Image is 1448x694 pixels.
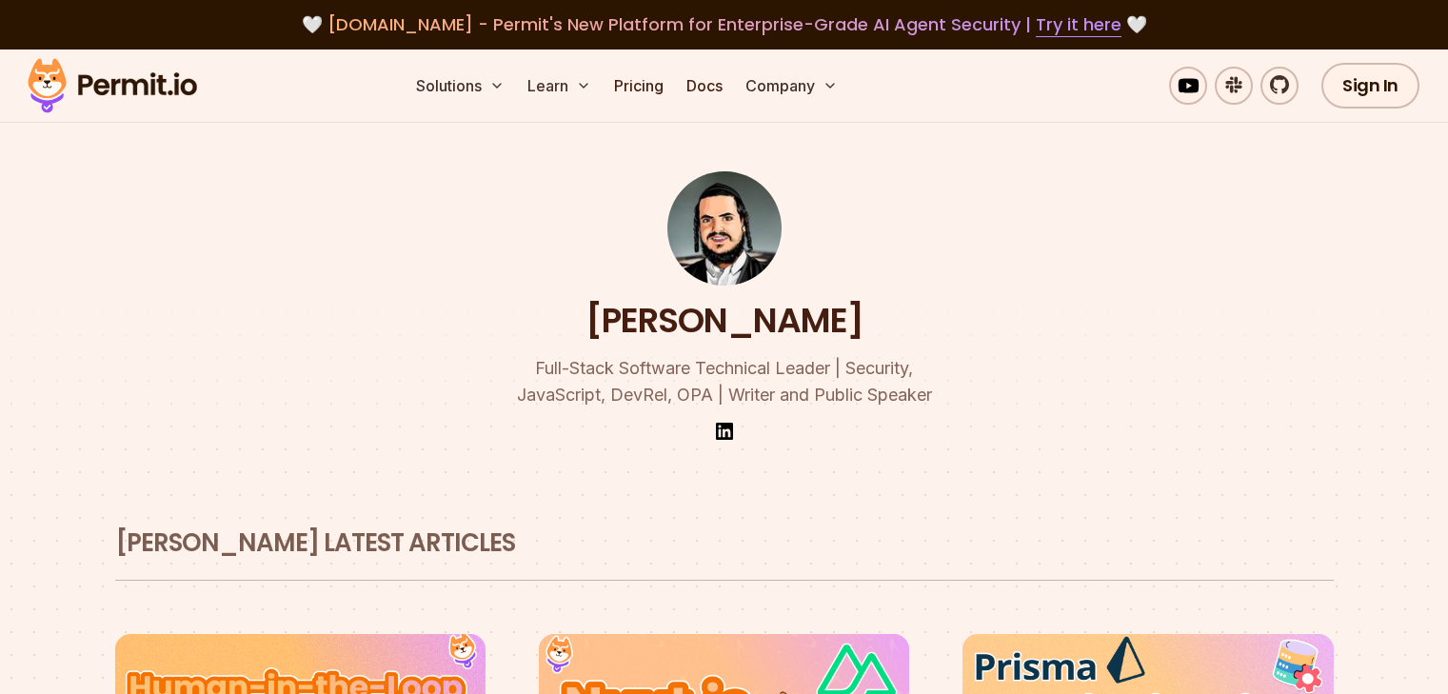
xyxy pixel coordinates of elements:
p: Full-Stack Software Technical Leader | Security, JavaScript, DevRel, OPA | Writer and Public Speaker [359,355,1090,408]
div: 🤍 🤍 [46,11,1402,38]
button: Solutions [408,67,512,105]
button: Company [738,67,845,105]
h1: [PERSON_NAME] [585,297,863,345]
a: Try it here [1036,12,1121,37]
img: linkedin [713,420,736,443]
img: Permit logo [19,53,206,118]
button: Learn [520,67,599,105]
h2: [PERSON_NAME] latest articles [115,526,1334,561]
a: Pricing [606,67,671,105]
a: Docs [679,67,730,105]
span: [DOMAIN_NAME] - Permit's New Platform for Enterprise-Grade AI Agent Security | [327,12,1121,36]
a: Sign In [1321,63,1419,109]
img: Gabriel L. Manor [667,171,782,286]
